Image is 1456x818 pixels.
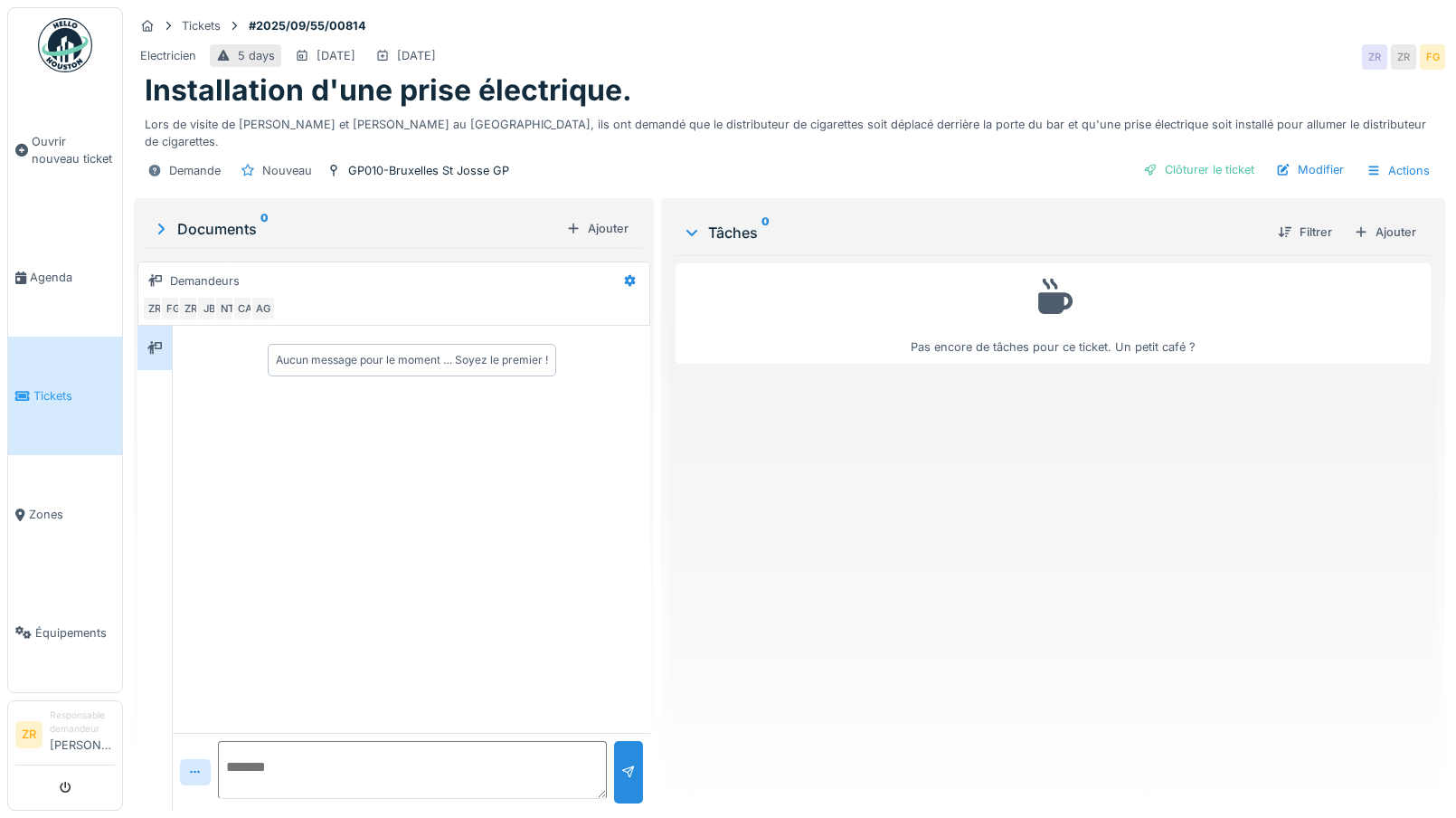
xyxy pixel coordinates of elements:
[15,709,115,766] a: ZR Responsable demandeur[PERSON_NAME]
[152,218,559,240] div: Documents
[8,455,122,574] a: Zones
[1347,220,1423,244] div: Ajouter
[241,17,373,34] strong: #2025/09/55/00814
[232,296,258,321] div: CA
[1271,220,1339,244] div: Filtrer
[214,296,240,321] div: NT
[170,272,240,290] div: Demandeurs
[559,216,636,241] div: Ajouter
[32,133,115,167] span: Ouvrir nouveau ticket
[262,162,312,179] div: Nouveau
[8,218,122,337] a: Agenda
[687,271,1419,356] div: Pas encore de tâches pour ce ticket. Un petit café ?
[1358,157,1438,184] div: Actions
[29,506,115,523] span: Zones
[1136,157,1262,182] div: Clôturer le ticket
[238,47,275,64] div: 5 days
[8,337,122,455] a: Tickets
[196,296,222,321] div: JB
[260,218,269,240] sup: 0
[8,574,122,692] a: Équipements
[1391,44,1416,70] div: ZR
[145,109,1434,150] div: Lors de visite de [PERSON_NAME] et [PERSON_NAME] au [GEOGRAPHIC_DATA], ils ont demandé que le dis...
[8,82,122,218] a: Ouvrir nouveau ticket
[178,296,203,321] div: ZR
[1420,44,1445,70] div: FG
[1362,44,1387,70] div: ZR
[50,709,115,761] li: [PERSON_NAME]
[140,47,196,64] div: Electricien
[160,296,185,321] div: FG
[145,73,632,108] h1: Installation d'une prise électrique.
[30,269,115,286] span: Agenda
[182,17,221,34] div: Tickets
[1269,157,1351,182] div: Modifier
[33,387,115,404] span: Tickets
[317,47,355,64] div: [DATE]
[35,624,115,642] span: Équipements
[38,18,92,72] img: Badge_color-CXgf-gQk.svg
[348,162,509,179] div: GP010-Bruxelles St Josse GP
[683,222,1263,243] div: Tâches
[397,47,436,64] div: [DATE]
[251,296,276,321] div: AG
[142,296,167,321] div: ZR
[276,352,548,368] div: Aucun message pour le moment … Soyez le premier !
[15,721,43,748] li: ZR
[169,162,221,179] div: Demande
[761,222,770,243] sup: 0
[50,709,115,737] div: Responsable demandeur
